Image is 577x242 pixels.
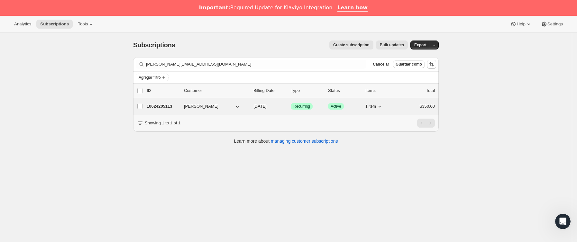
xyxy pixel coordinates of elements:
[547,22,563,27] span: Settings
[180,101,244,112] button: [PERSON_NAME]
[147,87,435,94] div: IDCustomerBilling DateTypeStatusItemsTotal
[74,20,98,29] button: Tools
[555,214,571,229] iframe: Intercom live chat
[36,20,73,29] button: Subscriptions
[331,104,341,109] span: Active
[184,103,218,110] span: [PERSON_NAME]
[410,40,430,49] button: Export
[234,138,338,144] p: Learn more about
[537,20,567,29] button: Settings
[199,4,332,11] div: Required Update for Klaviyo Integration
[365,102,383,111] button: 1 item
[78,22,88,27] span: Tools
[147,87,179,94] p: ID
[517,22,525,27] span: Help
[373,62,389,67] span: Cancelar
[136,74,169,81] button: Agregar filtro
[329,40,373,49] button: Create subscription
[365,87,398,94] div: Items
[147,102,435,111] div: 10624205113[PERSON_NAME][DATE]LogradoRecurringLogradoActive1 item$350.00
[253,87,286,94] p: Billing Date
[10,20,35,29] button: Analytics
[146,60,366,69] input: Filter subscribers
[145,120,180,126] p: Showing 1 to 1 of 1
[506,20,536,29] button: Help
[184,87,248,94] p: Customer
[199,4,230,11] b: Important:
[420,104,435,109] span: $350.00
[426,87,435,94] p: Total
[14,22,31,27] span: Analytics
[328,87,360,94] p: Status
[139,75,161,80] span: Agregar filtro
[133,41,175,49] span: Subscriptions
[414,42,426,48] span: Export
[380,42,404,48] span: Bulk updates
[337,4,368,12] a: Learn how
[147,103,179,110] p: 10624205113
[370,60,392,68] button: Cancelar
[396,62,422,67] span: Guardar como
[271,139,338,144] a: managing customer subscriptions
[293,104,310,109] span: Recurring
[376,40,408,49] button: Bulk updates
[393,60,425,68] button: Guardar como
[291,87,323,94] div: Type
[365,104,376,109] span: 1 item
[40,22,69,27] span: Subscriptions
[417,119,435,128] nav: Paginación
[253,104,267,109] span: [DATE]
[333,42,370,48] span: Create subscription
[427,60,436,69] button: Ordenar los resultados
